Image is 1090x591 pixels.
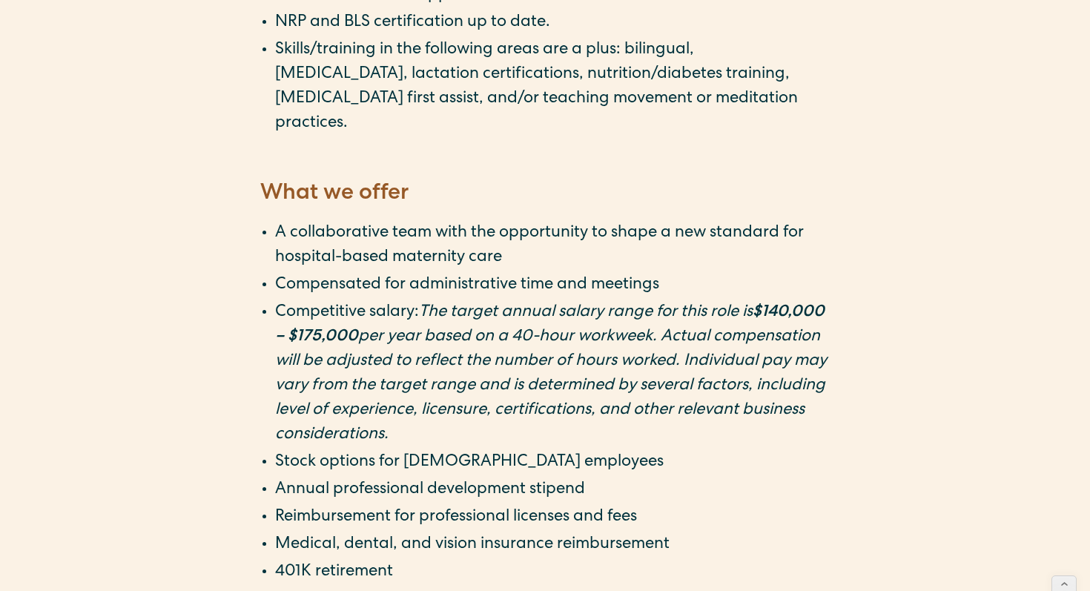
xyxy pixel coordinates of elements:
li: NRP and BLS certification up to date. [275,11,830,36]
li: Skills/training in the following areas are a plus: bilingual, [MEDICAL_DATA], lactation certifica... [275,39,830,136]
li: Medical, dental, and vision insurance reimbursement [275,533,830,558]
li: 401K retirement [275,561,830,585]
em: The target annual salary range for this role is [419,305,753,321]
li: A collaborative team with the opportunity to shape a new standard for hospital-based maternity care [275,222,830,271]
p: ‍ [260,154,830,179]
li: Competitive salary: [275,301,830,448]
li: Stock options for [DEMOGRAPHIC_DATA] employees [275,451,830,475]
li: Compensated for administrative time and meetings [275,274,830,298]
li: Annual professional development stipend [275,478,830,503]
em: per year based on a 40-hour workweek. Actual compensation will be adjusted to reflect the number ... [275,329,820,370]
li: Reimbursement for professional licenses and fees [275,506,830,530]
strong: What we offer [260,183,409,205]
